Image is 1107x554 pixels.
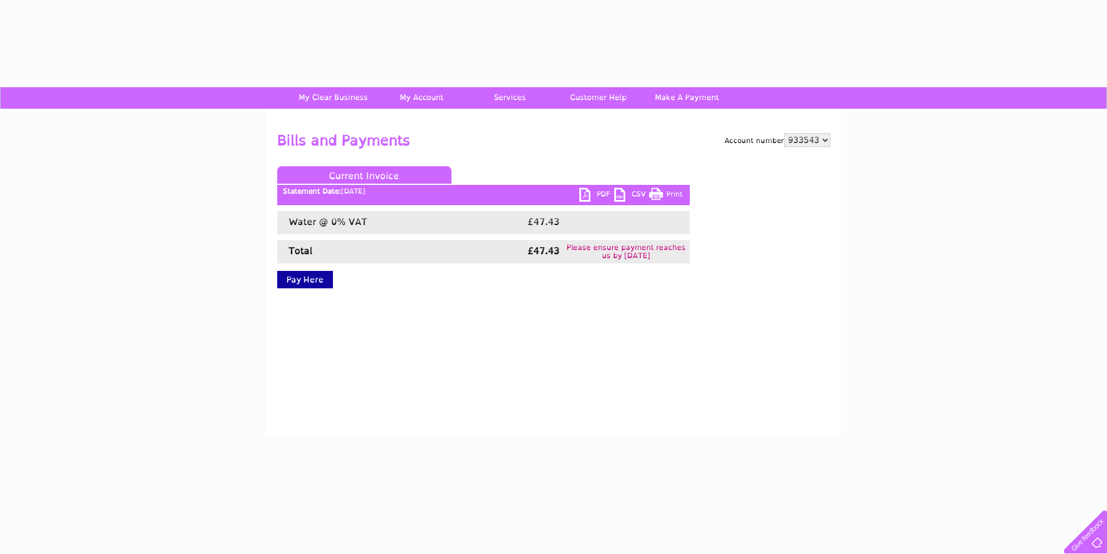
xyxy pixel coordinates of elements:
[277,211,525,234] td: Water @ 0% VAT
[289,246,312,256] strong: Total
[285,87,381,109] a: My Clear Business
[277,271,333,288] a: Pay Here
[563,240,689,263] td: Please ensure payment reaches us by [DATE]
[639,87,735,109] a: Make A Payment
[649,188,684,205] a: Print
[579,188,614,205] a: PDF
[525,211,668,234] td: £47.43
[528,246,560,256] strong: £47.43
[277,133,830,155] h2: Bills and Payments
[550,87,646,109] a: Customer Help
[614,188,649,205] a: CSV
[725,133,830,147] div: Account number
[374,87,470,109] a: My Account
[277,188,690,196] div: [DATE]
[283,187,341,195] b: Statement Date:
[277,166,452,184] a: Current Invoice
[462,87,558,109] a: Services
